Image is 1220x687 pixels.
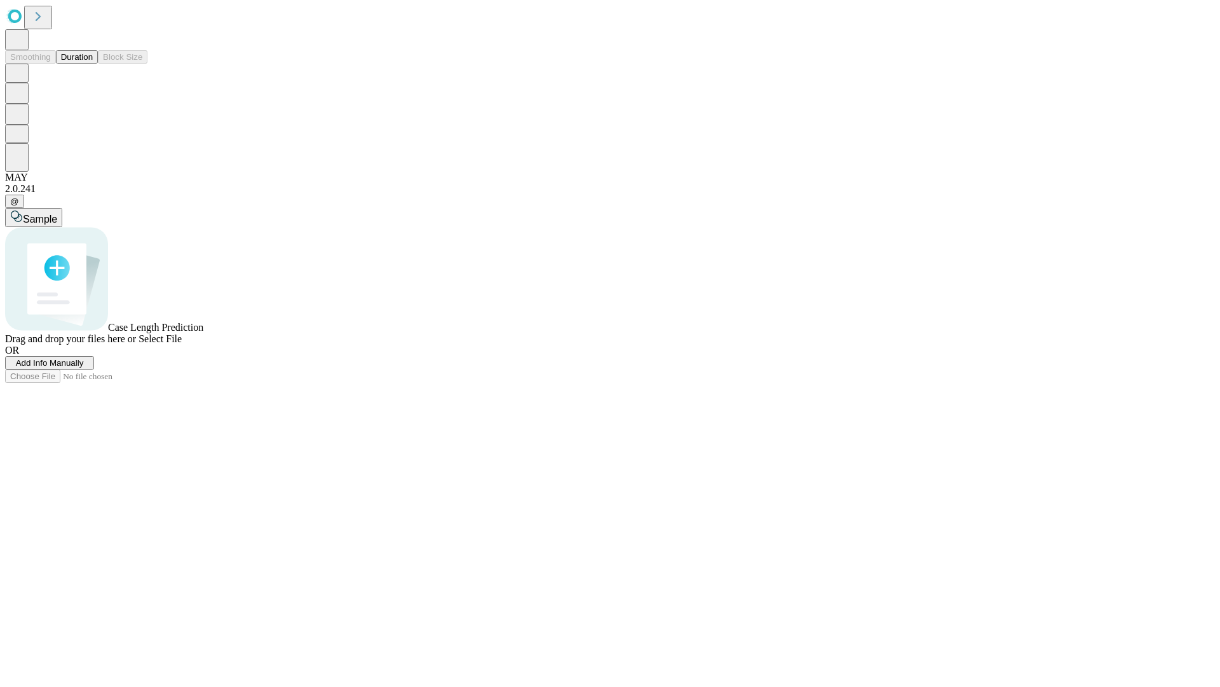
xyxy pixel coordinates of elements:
[23,214,57,225] span: Sample
[10,197,19,206] span: @
[139,333,182,344] span: Select File
[108,322,203,333] span: Case Length Prediction
[5,356,94,370] button: Add Info Manually
[56,50,98,64] button: Duration
[5,183,1215,195] div: 2.0.241
[16,358,84,368] span: Add Info Manually
[5,50,56,64] button: Smoothing
[5,345,19,356] span: OR
[5,195,24,208] button: @
[98,50,147,64] button: Block Size
[5,208,62,227] button: Sample
[5,333,136,344] span: Drag and drop your files here or
[5,172,1215,183] div: MAY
